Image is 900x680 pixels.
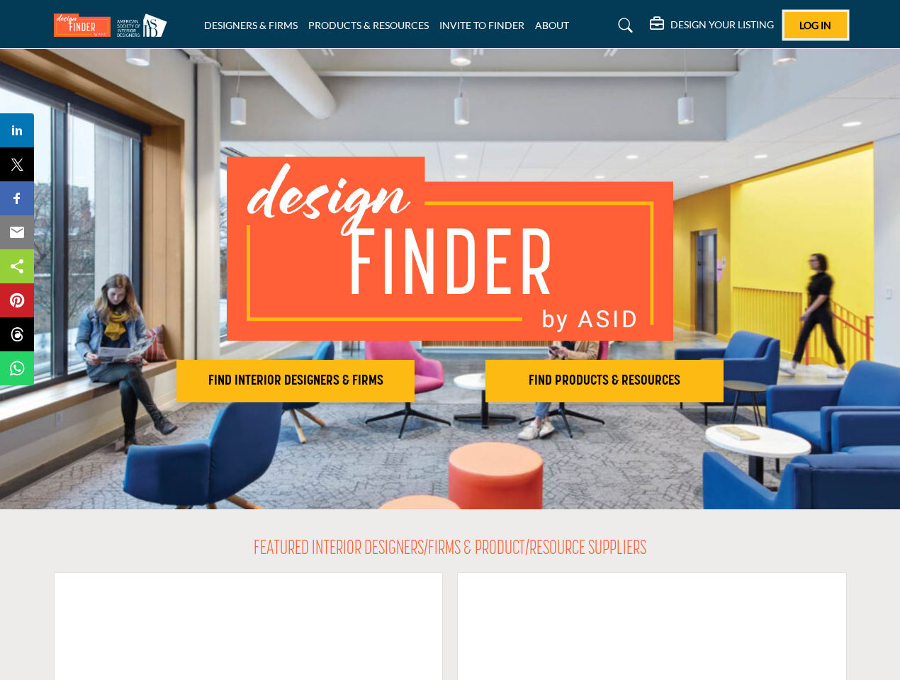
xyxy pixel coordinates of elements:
a: DESIGNERS & FIRMS [204,19,298,31]
span: Log In [799,19,831,31]
h5: DESIGN YOUR LISTING [670,18,774,31]
button: FIND PRODUCTS & RESOURCES [485,360,724,402]
img: Site Logo [54,13,174,37]
a: Search [604,14,642,37]
img: image [227,157,673,341]
div: DESIGN YOUR LISTING [650,17,774,34]
h2: FEATURED INTERIOR DESIGNERS/FIRMS & PRODUCT/RESOURCE SUPPLIERS [254,538,646,562]
a: INVITE TO FINDER [439,19,524,31]
h2: FIND INTERIOR DESIGNERS & FIRMS [181,373,410,390]
button: Log In [784,12,847,38]
a: PRODUCTS & RESOURCES [308,19,429,31]
button: FIND INTERIOR DESIGNERS & FIRMS [176,360,415,402]
a: ABOUT [535,19,569,31]
h2: FIND PRODUCTS & RESOURCES [490,373,719,390]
